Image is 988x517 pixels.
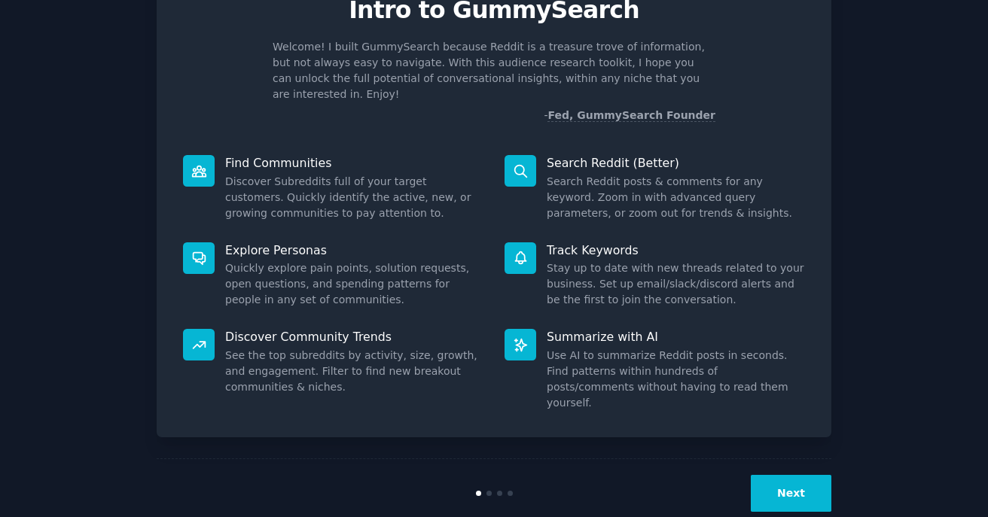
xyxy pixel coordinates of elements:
[225,155,483,171] p: Find Communities
[225,242,483,258] p: Explore Personas
[547,329,805,345] p: Summarize with AI
[547,109,715,122] a: Fed, GummySearch Founder
[225,260,483,308] dd: Quickly explore pain points, solution requests, open questions, and spending patterns for people ...
[544,108,715,123] div: -
[751,475,831,512] button: Next
[225,329,483,345] p: Discover Community Trends
[547,155,805,171] p: Search Reddit (Better)
[225,348,483,395] dd: See the top subreddits by activity, size, growth, and engagement. Filter to find new breakout com...
[273,39,715,102] p: Welcome! I built GummySearch because Reddit is a treasure trove of information, but not always ea...
[547,260,805,308] dd: Stay up to date with new threads related to your business. Set up email/slack/discord alerts and ...
[547,242,805,258] p: Track Keywords
[547,348,805,411] dd: Use AI to summarize Reddit posts in seconds. Find patterns within hundreds of posts/comments with...
[225,174,483,221] dd: Discover Subreddits full of your target customers. Quickly identify the active, new, or growing c...
[547,174,805,221] dd: Search Reddit posts & comments for any keyword. Zoom in with advanced query parameters, or zoom o...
